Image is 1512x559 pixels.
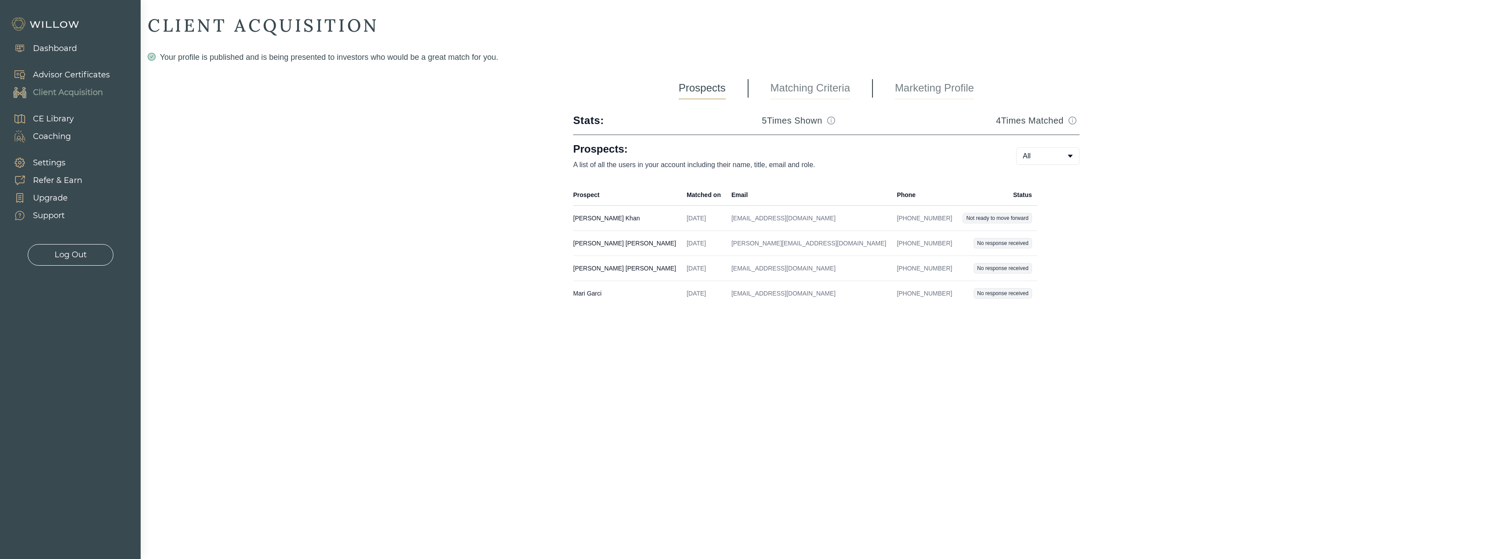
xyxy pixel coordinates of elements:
button: Match info [824,113,838,128]
span: All [1023,151,1031,161]
a: Client Acquisition [4,84,110,101]
td: [PERSON_NAME] [PERSON_NAME] [573,256,681,281]
div: Advisor Certificates [33,69,110,81]
td: [DATE] [681,256,726,281]
button: Match info [1065,113,1079,128]
th: Status [957,184,1037,206]
span: No response received [974,238,1032,248]
td: [EMAIL_ADDRESS][DOMAIN_NAME] [726,206,891,231]
td: [PHONE_NUMBER] [891,256,957,281]
th: Prospect [573,184,681,206]
div: CLIENT ACQUISITION [148,14,1505,37]
a: Advisor Certificates [4,66,110,84]
td: [DATE] [681,206,726,231]
div: Upgrade [33,192,68,204]
img: Willow [11,17,81,31]
a: Coaching [4,128,74,145]
a: Dashboard [4,40,77,57]
span: No response received [974,263,1032,274]
span: caret-down [1067,153,1074,160]
h3: 5 Times Shown [762,114,822,127]
div: Stats: [573,113,604,128]
td: [PERSON_NAME] Khan [573,206,681,231]
div: Support [33,210,65,222]
td: [PHONE_NUMBER] [891,231,957,256]
span: No response received [974,288,1032,299]
span: info-circle [827,117,835,124]
th: Email [726,184,891,206]
td: [PHONE_NUMBER] [891,206,957,231]
h1: Prospects: [573,142,988,156]
div: Refer & Earn [33,175,82,186]
div: Settings [33,157,65,169]
a: Prospects [679,77,726,99]
div: Log Out [55,249,87,261]
td: [DATE] [681,281,726,306]
td: [EMAIL_ADDRESS][DOMAIN_NAME] [726,256,891,281]
td: [PHONE_NUMBER] [891,281,957,306]
td: [PERSON_NAME] [PERSON_NAME] [573,231,681,256]
td: Mari Garci [573,281,681,306]
a: Upgrade [4,189,82,207]
td: [DATE] [681,231,726,256]
div: Coaching [33,131,71,142]
td: [EMAIL_ADDRESS][DOMAIN_NAME] [726,281,891,306]
div: CE Library [33,113,74,125]
th: Matched on [681,184,726,206]
th: Phone [891,184,957,206]
span: Not ready to move forward [963,213,1032,223]
div: Dashboard [33,43,77,55]
div: Client Acquisition [33,87,103,99]
a: Matching Criteria [771,77,850,99]
h3: 4 Times Matched [996,114,1064,127]
div: Your profile is published and is being presented to investors who would be a great match for you. [148,51,1505,63]
a: Marketing Profile [895,77,974,99]
p: A list of all the users in your account including their name, title, email and role. [573,160,988,170]
a: Refer & Earn [4,172,82,189]
span: check-circle [148,53,156,61]
td: [PERSON_NAME][EMAIL_ADDRESS][DOMAIN_NAME] [726,231,891,256]
a: Settings [4,154,82,172]
span: info-circle [1069,117,1076,124]
a: CE Library [4,110,74,128]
